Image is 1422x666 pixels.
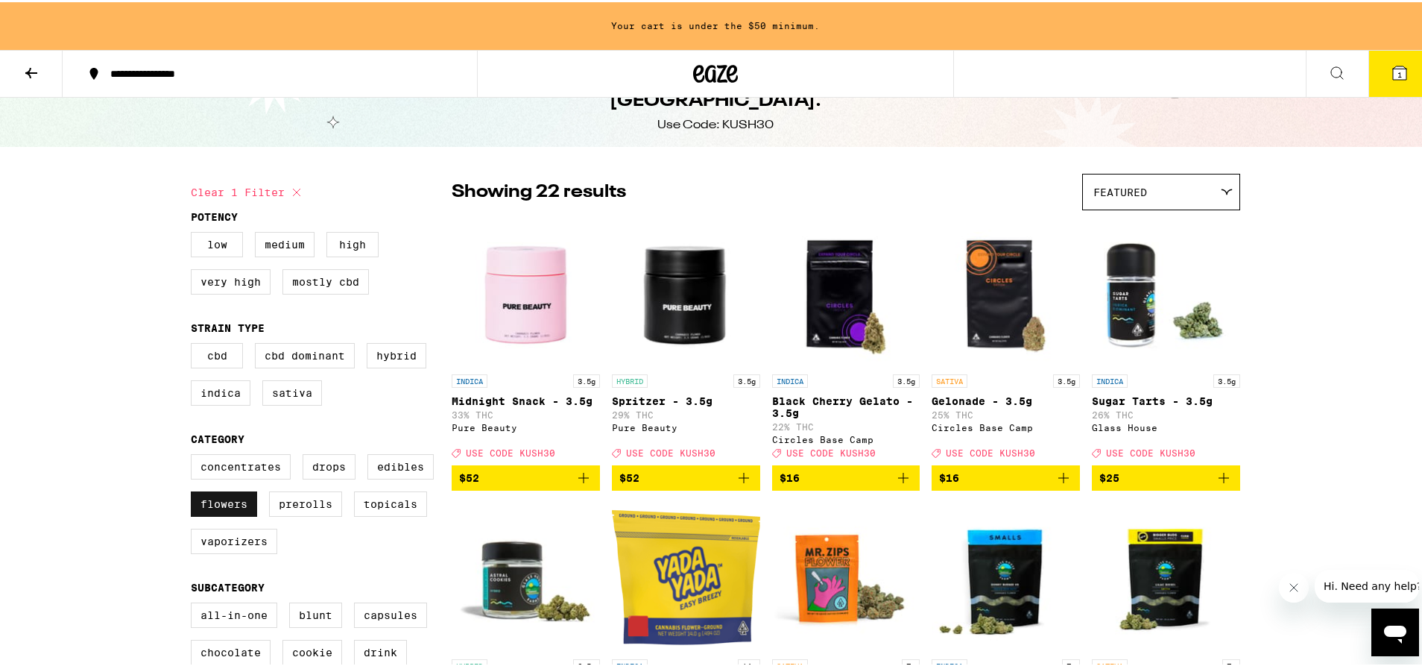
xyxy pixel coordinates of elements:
[354,489,427,515] label: Topicals
[452,463,600,488] button: Add to bag
[354,600,427,626] label: Capsules
[1092,421,1240,430] div: Glass House
[367,341,426,366] label: Hybrid
[282,638,342,663] label: Cookie
[772,393,920,417] p: Black Cherry Gelato - 3.5g
[1092,372,1128,386] p: INDICA
[733,372,760,386] p: 3.5g
[459,470,479,482] span: $52
[1099,470,1119,482] span: $25
[466,446,555,456] span: USE CODE KUSH30
[1279,571,1309,600] iframe: Close message
[612,463,760,488] button: Add to bag
[932,372,967,386] p: SATIVA
[282,267,369,292] label: Mostly CBD
[191,579,265,591] legend: Subcategory
[354,638,407,663] label: Drink
[780,470,800,482] span: $16
[452,216,600,365] img: Pure Beauty - Midnight Snack - 3.5g
[1093,184,1147,196] span: Featured
[452,372,487,386] p: INDICA
[1092,463,1240,488] button: Add to bag
[262,378,322,403] label: Sativa
[946,446,1035,456] span: USE CODE KUSH30
[452,421,600,430] div: Pure Beauty
[1315,568,1419,600] iframe: Message from company
[452,178,626,203] p: Showing 22 results
[1106,446,1195,456] span: USE CODE KUSH30
[452,216,600,463] a: Open page for Midnight Snack - 3.5g from Pure Beauty
[269,489,342,515] label: Prerolls
[612,372,648,386] p: HYBRID
[367,452,434,477] label: Edibles
[191,489,257,515] label: Flowers
[1092,500,1240,650] img: Glass House - Lilac Diesel Smalls - 7g
[303,452,355,477] label: Drops
[612,408,760,418] p: 29% THC
[932,216,1080,365] img: Circles Base Camp - Gelonade - 3.5g
[289,600,342,626] label: Blunt
[612,216,760,463] a: Open page for Spritzer - 3.5g from Pure Beauty
[191,452,291,477] label: Concentrates
[772,500,920,650] img: Mr. Zips - Sunshine Punch - 7g
[573,372,600,386] p: 3.5g
[932,216,1080,463] a: Open page for Gelonade - 3.5g from Circles Base Camp
[932,500,1080,650] img: Glass House - Donny Burger #5 Smalls - 7g
[626,446,715,456] span: USE CODE KUSH30
[772,216,920,463] a: Open page for Black Cherry Gelato - 3.5g from Circles Base Camp
[191,230,243,255] label: Low
[191,320,265,332] legend: Strain Type
[657,115,774,131] div: Use Code: KUSH30
[893,372,920,386] p: 3.5g
[1213,372,1240,386] p: 3.5g
[1397,68,1402,77] span: 1
[932,393,1080,405] p: Gelonade - 3.5g
[612,421,760,430] div: Pure Beauty
[1092,408,1240,418] p: 26% THC
[452,408,600,418] p: 33% THC
[191,172,306,209] button: Clear 1 filter
[612,216,760,365] img: Pure Beauty - Spritzer - 3.5g
[612,500,760,650] img: Yada Yada - Glitter Bomb Pre-Ground - 14g
[191,638,271,663] label: Chocolate
[191,431,244,443] legend: Category
[772,216,920,365] img: Circles Base Camp - Black Cherry Gelato - 3.5g
[772,420,920,430] p: 22% THC
[619,470,639,482] span: $52
[191,209,238,221] legend: Potency
[452,393,600,405] p: Midnight Snack - 3.5g
[9,10,107,22] span: Hi. Need any help?
[191,378,250,403] label: Indica
[191,341,243,366] label: CBD
[786,446,876,456] span: USE CODE KUSH30
[1053,372,1080,386] p: 3.5g
[1092,216,1240,365] img: Glass House - Sugar Tarts - 3.5g
[939,470,959,482] span: $16
[452,500,600,650] img: Glass House - Astral Cookies - 3.5g
[932,463,1080,488] button: Add to bag
[1092,393,1240,405] p: Sugar Tarts - 3.5g
[772,433,920,442] div: Circles Base Camp
[191,600,277,626] label: All-In-One
[191,527,277,552] label: Vaporizers
[326,230,379,255] label: High
[772,372,808,386] p: INDICA
[612,393,760,405] p: Spritzer - 3.5g
[1371,606,1419,654] iframe: Button to launch messaging window
[191,267,271,292] label: Very High
[932,421,1080,430] div: Circles Base Camp
[772,463,920,488] button: Add to bag
[255,230,315,255] label: Medium
[1092,216,1240,463] a: Open page for Sugar Tarts - 3.5g from Glass House
[932,408,1080,418] p: 25% THC
[255,341,355,366] label: CBD Dominant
